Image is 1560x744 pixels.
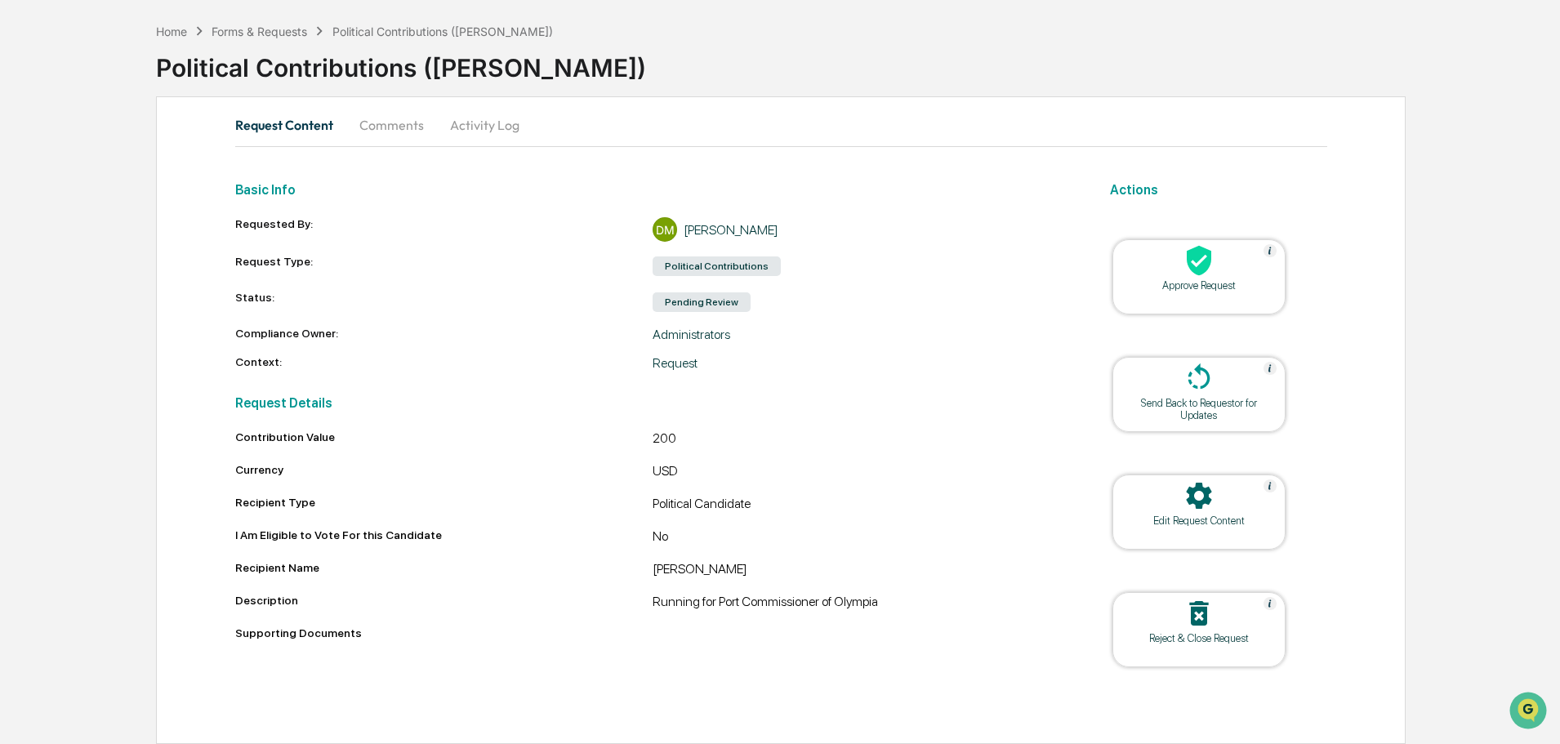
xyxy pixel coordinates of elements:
a: 🔎Data Lookup [10,359,109,388]
p: How can we help? [16,34,297,60]
div: USD [653,463,1071,483]
span: [PERSON_NAME] [51,222,132,235]
img: 8933085812038_c878075ebb4cc5468115_72.jpg [34,125,64,154]
div: Recipient Type [235,496,653,509]
span: Data Lookup [33,365,103,381]
img: Help [1264,362,1277,375]
span: • [136,222,141,235]
div: Currency [235,463,653,476]
span: [DATE] [145,222,178,235]
div: 🗄️ [118,336,131,349]
div: Political Contributions ([PERSON_NAME]) [156,40,1560,82]
button: Activity Log [437,105,533,145]
a: 🖐️Preclearance [10,327,112,357]
span: Preclearance [33,334,105,350]
div: Supporting Documents [235,626,1071,639]
div: 200 [653,430,1071,450]
h2: Request Details [235,395,1071,411]
div: Send Back to Requestor for Updates [1125,397,1273,421]
div: Political Contributions [653,256,781,276]
div: Status: [235,291,653,314]
img: Help [1264,479,1277,492]
div: Start new chat [74,125,268,141]
iframe: Open customer support [1508,690,1552,734]
div: DM [653,217,677,242]
div: Description [235,594,653,607]
span: • [136,266,141,279]
div: Political Candidate [653,496,1071,515]
div: secondary tabs example [235,105,1327,145]
div: Request [653,355,1071,371]
img: 1746055101610-c473b297-6a78-478c-a979-82029cc54cd1 [16,125,46,154]
span: Pylon [163,405,198,417]
div: [PERSON_NAME] [653,561,1071,581]
div: Forms & Requests [212,25,307,38]
div: Reject & Close Request [1125,632,1273,644]
div: Administrators [653,327,1071,342]
div: Running for Port Commissioner of Olympia [653,594,1071,613]
div: Requested By: [235,217,653,242]
div: No [653,528,1071,548]
img: Help [1264,244,1277,257]
button: Request Content [235,105,346,145]
div: Context: [235,355,653,371]
img: Jack Rasmussen [16,207,42,233]
div: Request Type: [235,255,653,278]
span: [DATE] [145,266,178,279]
a: Powered byPylon [115,404,198,417]
div: Approve Request [1125,279,1273,292]
div: Recipient Name [235,561,653,574]
div: Compliance Owner: [235,327,653,342]
img: Jordan Ford [16,251,42,277]
div: [PERSON_NAME] [684,222,778,238]
div: We're available if you need us! [74,141,225,154]
div: 🖐️ [16,336,29,349]
button: See all [253,178,297,198]
img: Help [1264,597,1277,610]
img: 1746055101610-c473b297-6a78-478c-a979-82029cc54cd1 [33,223,46,236]
div: Pending Review [653,292,751,312]
h2: Actions [1110,182,1327,198]
h2: Basic Info [235,182,1071,198]
button: Start new chat [278,130,297,149]
div: Edit Request Content [1125,515,1273,527]
div: I Am Eligible to Vote For this Candidate [235,528,653,541]
button: Comments [346,105,437,145]
a: 🗄️Attestations [112,327,209,357]
span: Attestations [135,334,203,350]
div: Political Contributions ([PERSON_NAME]) [332,25,553,38]
span: [PERSON_NAME] [51,266,132,279]
div: Home [156,25,187,38]
div: Contribution Value [235,430,653,443]
div: 🔎 [16,367,29,380]
div: Past conversations [16,181,109,194]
